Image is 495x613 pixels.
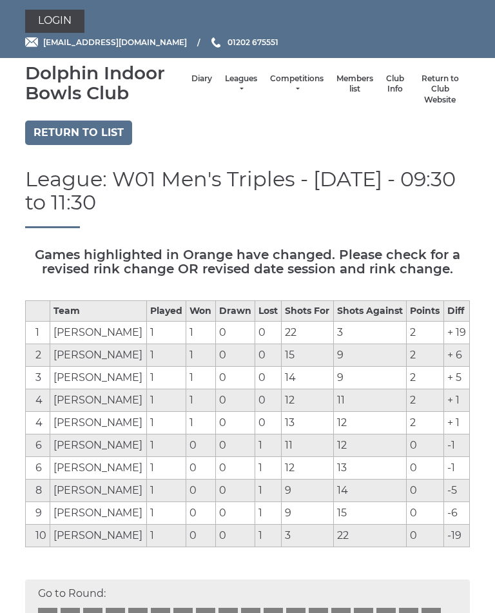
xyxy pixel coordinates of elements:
td: 1 [186,321,215,344]
td: + 1 [443,389,469,411]
td: 0 [407,434,443,456]
td: 0 [186,501,215,524]
td: 2 [407,389,443,411]
td: 1 [147,321,186,344]
td: 9 [282,479,333,501]
td: 0 [186,524,215,547]
div: Dolphin Indoor Bowls Club [25,63,185,103]
th: Team [50,300,147,321]
td: 0 [255,411,282,434]
td: + 5 [443,366,469,389]
td: 2 [407,366,443,389]
td: 0 [255,321,282,344]
td: 0 [215,479,255,501]
td: 12 [282,456,333,479]
a: Competitions [270,73,324,95]
td: 10 [26,524,50,547]
td: 2 [407,321,443,344]
td: 0 [215,344,255,366]
a: Login [25,10,84,33]
td: 22 [282,321,333,344]
th: Lost [255,300,282,321]
td: 0 [255,366,282,389]
td: 0 [215,524,255,547]
td: 1 [186,344,215,366]
a: Members list [336,73,373,95]
td: 0 [186,479,215,501]
td: 15 [333,501,407,524]
th: Shots Against [333,300,407,321]
h1: League: W01 Men's Triples - [DATE] - 09:30 to 11:30 [25,168,470,228]
td: 15 [282,344,333,366]
h5: Games highlighted in Orange have changed. Please check for a revised rink change OR revised date ... [25,248,470,276]
td: [PERSON_NAME] [50,501,147,524]
td: 0 [186,456,215,479]
span: [EMAIL_ADDRESS][DOMAIN_NAME] [43,37,187,47]
td: 12 [333,434,407,456]
th: Won [186,300,215,321]
td: [PERSON_NAME] [50,434,147,456]
td: 1 [186,411,215,434]
td: 9 [333,344,407,366]
td: -1 [443,456,469,479]
td: [PERSON_NAME] [50,321,147,344]
td: 0 [215,366,255,389]
td: -1 [443,434,469,456]
td: 3 [282,524,333,547]
td: 22 [333,524,407,547]
td: 3 [26,366,50,389]
td: 2 [407,411,443,434]
td: 1 [255,456,282,479]
td: 9 [333,366,407,389]
td: 2 [26,344,50,366]
td: 0 [215,501,255,524]
td: 1 [186,389,215,411]
td: [PERSON_NAME] [50,344,147,366]
td: 1 [147,524,186,547]
td: 1 [147,344,186,366]
a: Return to Club Website [417,73,463,106]
td: [PERSON_NAME] [50,389,147,411]
td: [PERSON_NAME] [50,479,147,501]
img: Phone us [211,37,220,48]
a: Email [EMAIL_ADDRESS][DOMAIN_NAME] [25,36,187,48]
td: 1 [147,434,186,456]
a: Diary [191,73,212,84]
td: 12 [333,411,407,434]
td: 4 [26,411,50,434]
a: Leagues [225,73,257,95]
td: -5 [443,479,469,501]
td: 13 [282,411,333,434]
span: 01202 675551 [228,37,278,47]
td: -19 [443,524,469,547]
td: 6 [26,434,50,456]
td: [PERSON_NAME] [50,366,147,389]
td: [PERSON_NAME] [50,524,147,547]
td: 1 [147,366,186,389]
td: 9 [282,501,333,524]
img: Email [25,37,38,47]
td: 0 [407,479,443,501]
td: 1 [147,479,186,501]
td: 0 [255,344,282,366]
td: 6 [26,456,50,479]
td: 0 [407,456,443,479]
td: 1 [147,456,186,479]
td: 14 [333,479,407,501]
td: 1 [255,501,282,524]
td: 0 [255,389,282,411]
td: [PERSON_NAME] [50,456,147,479]
td: 0 [186,434,215,456]
th: Diff [443,300,469,321]
td: 1 [255,434,282,456]
td: 0 [215,321,255,344]
td: 3 [333,321,407,344]
td: 13 [333,456,407,479]
td: 1 [147,411,186,434]
th: Points [407,300,443,321]
td: 1 [147,501,186,524]
td: 0 [407,501,443,524]
td: 11 [333,389,407,411]
td: 8 [26,479,50,501]
a: Phone us 01202 675551 [209,36,278,48]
